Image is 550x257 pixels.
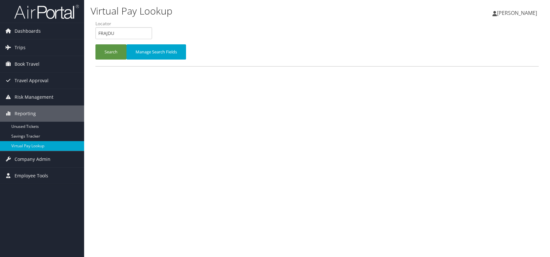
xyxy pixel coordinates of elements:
img: airportal-logo.png [14,4,79,19]
label: Locator [95,20,157,27]
span: Reporting [15,106,36,122]
span: Trips [15,39,26,56]
span: Employee Tools [15,168,48,184]
button: Search [95,44,126,60]
a: [PERSON_NAME] [492,3,544,23]
span: [PERSON_NAME] [497,9,537,17]
span: Book Travel [15,56,39,72]
span: Company Admin [15,151,50,167]
button: Manage Search Fields [126,44,186,60]
span: Travel Approval [15,73,49,89]
span: Dashboards [15,23,41,39]
span: Risk Management [15,89,53,105]
h1: Virtual Pay Lookup [91,4,392,18]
